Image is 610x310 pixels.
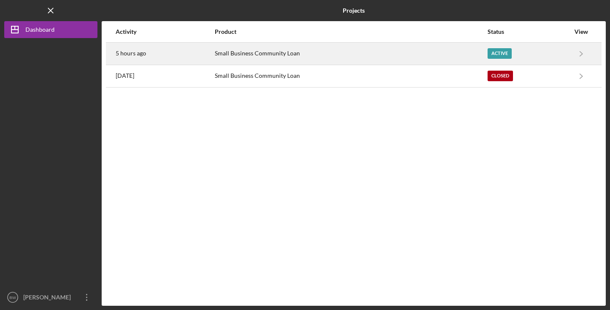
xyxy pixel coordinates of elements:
[116,28,214,35] div: Activity
[215,66,486,87] div: Small Business Community Loan
[343,7,365,14] b: Projects
[9,295,16,300] text: BW
[215,43,486,64] div: Small Business Community Loan
[488,28,570,35] div: Status
[116,50,146,57] time: 2025-08-12 23:28
[116,72,134,79] time: 2025-06-16 20:27
[215,28,486,35] div: Product
[488,48,512,59] div: Active
[4,289,97,306] button: BW[PERSON_NAME]
[21,289,76,308] div: [PERSON_NAME]
[4,21,97,38] button: Dashboard
[571,28,592,35] div: View
[25,21,55,40] div: Dashboard
[488,71,513,81] div: Closed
